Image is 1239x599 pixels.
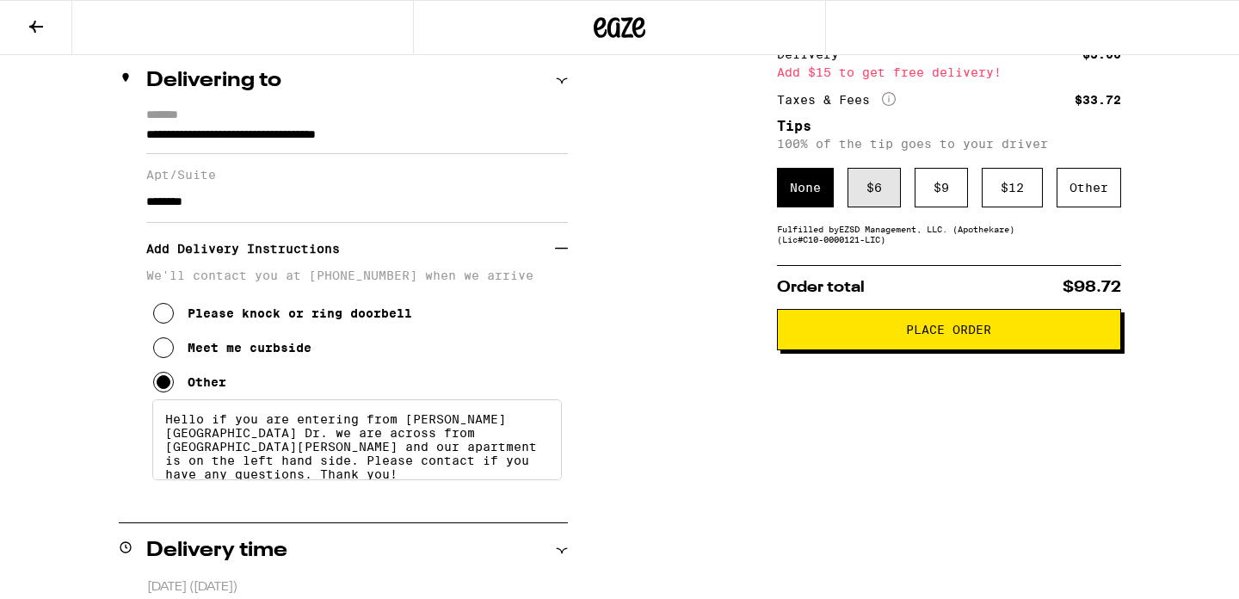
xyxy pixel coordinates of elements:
div: Meet me curbside [188,341,311,355]
div: Delivery [777,48,851,60]
div: $ 12 [982,168,1043,207]
div: $ 9 [915,168,968,207]
div: Other [1057,168,1121,207]
p: [DATE] ([DATE]) [147,579,568,596]
div: Add $15 to get free delivery! [777,66,1121,78]
div: Other [188,375,226,389]
span: Hi. Need any help? [10,12,124,26]
h2: Delivery time [146,540,287,561]
div: $ 6 [848,168,901,207]
h3: Add Delivery Instructions [146,229,555,269]
div: Please knock or ring doorbell [188,306,412,320]
p: We'll contact you at [PHONE_NUMBER] when we arrive [146,269,568,282]
label: Apt/Suite [146,168,568,182]
div: Fulfilled by EZSD Management, LLC. (Apothekare) (Lic# C10-0000121-LIC ) [777,224,1121,244]
span: $98.72 [1063,280,1121,295]
div: Taxes & Fees [777,92,896,108]
h2: Delivering to [146,71,281,91]
button: Other [153,365,226,399]
span: Order total [777,280,865,295]
div: $33.72 [1075,94,1121,106]
button: Place Order [777,309,1121,350]
span: Place Order [906,324,991,336]
div: $5.00 [1082,48,1121,60]
button: Meet me curbside [153,330,311,365]
p: 100% of the tip goes to your driver [777,137,1121,151]
button: Please knock or ring doorbell [153,296,412,330]
div: None [777,168,834,207]
h5: Tips [777,120,1121,133]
